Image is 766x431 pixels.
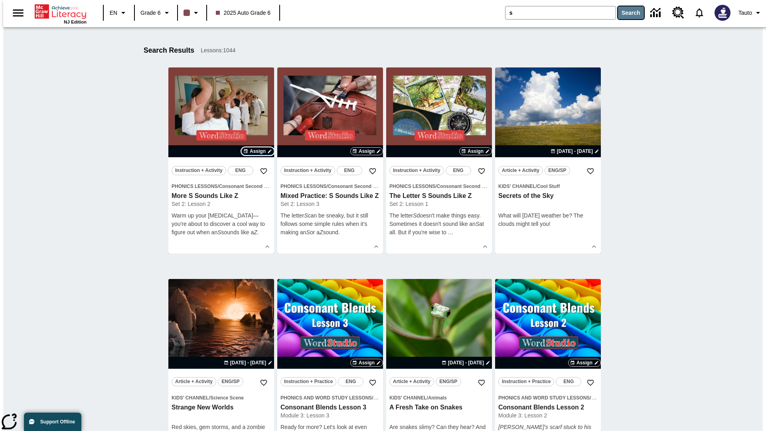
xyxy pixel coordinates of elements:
[646,2,667,24] a: Data Center
[172,377,216,386] button: Article + Activity
[24,413,81,431] button: Support Offline
[393,166,440,175] span: Instruction + Activity
[448,229,454,235] span: …
[235,166,246,175] span: ENG
[576,359,592,366] span: Assign
[389,182,489,190] span: Topic: Phonics Lessons/Consonant Second Sounds
[6,1,30,25] button: Open side menu
[389,377,434,386] button: Article + Activity
[172,212,271,237] p: Warm up your [MEDICAL_DATA]—you're about to discover a cool way to figure out when an sounds like...
[40,419,75,425] span: Support Offline
[536,184,537,189] span: /
[413,212,417,219] em: S
[280,182,380,190] span: Topic: Phonics Lessons/Consonant Second Sounds
[328,184,391,189] span: Consonant Second Sounds
[435,184,436,189] span: /
[140,9,161,17] span: Grade 6
[172,182,271,190] span: Topic: Phonics Lessons/Consonant Second Sounds
[280,393,380,402] span: Topic: Phonics and Word Study Lessons/Consonant Blends
[350,147,383,155] button: Assign Choose Dates
[228,166,253,175] button: ENG
[498,192,598,200] h3: Secrets of the Sky
[241,147,274,155] button: Assign Choose Dates
[35,3,87,24] div: Home
[389,403,489,412] h3: A Fresh Take on Snakes
[280,192,380,200] h3: Mixed Practice: S Sounds Like Z
[389,393,489,402] span: Topic: Kids' Channel/Animals
[219,184,282,189] span: Consonant Second Sounds
[440,359,492,366] button: Jul 22 - Jul 22 Choose Dates
[474,376,489,390] button: Add to Favorites
[372,394,379,401] span: /
[64,20,87,24] span: NJ Edition
[537,184,560,189] span: Cool Stuff
[210,395,244,401] span: Science Scene
[284,378,333,386] span: Instruction + Practice
[591,395,634,401] span: Consonant Blends
[557,148,593,155] span: [DATE] - [DATE]
[453,166,464,175] span: ENG
[337,166,362,175] button: ENG
[175,166,223,175] span: Instruction + Activity
[257,164,271,178] button: Add to Favorites
[498,403,598,412] h3: Consonant Blends Lesson 2
[588,241,600,253] button: Show Details
[280,184,326,189] span: Phonics Lessons
[618,6,644,19] button: Search
[217,184,219,189] span: /
[280,377,336,386] button: Instruction + Practice
[284,166,332,175] span: Instruction + Activity
[556,377,581,386] button: ENG
[209,395,210,401] span: /
[201,46,235,55] span: Lessons : 1044
[389,395,427,401] span: Kids' Channel
[502,166,539,175] span: Article + Activity
[370,241,382,253] button: Show Details
[393,378,430,386] span: Article + Activity
[667,2,689,24] a: Resource Center, Will open in new tab
[436,377,461,386] button: ENG/SP
[735,6,766,20] button: Profile/Settings
[498,377,554,386] button: Instruction + Practice
[172,403,271,412] h3: Strange New Worlds
[498,166,543,175] button: Article + Activity
[689,2,710,23] a: Notifications
[257,376,271,390] button: Add to Favorites
[386,67,492,253] div: lesson details
[498,393,598,402] span: Topic: Phonics and Word Study Lessons/Consonant Blends
[250,148,266,155] span: Assign
[216,9,271,17] span: 2025 Auto Grade 6
[222,359,274,366] button: Jul 22 - Jul 22 Choose Dates
[389,166,444,175] button: Instruction + Activity
[137,6,175,20] button: Grade: Grade 6, Select a grade
[306,229,310,235] em: S
[280,166,335,175] button: Instruction + Activity
[344,166,355,175] span: ENG
[427,395,428,401] span: /
[495,67,601,253] div: lesson details
[502,378,551,386] span: Instruction + Practice
[479,241,491,253] button: Show Details
[459,147,492,155] button: Assign Choose Dates
[468,148,484,155] span: Assign
[106,6,132,20] button: Language: EN, Select a language
[172,192,271,200] h3: More S Sounds Like Z
[549,148,601,155] button: Jul 24 - Jul 31 Choose Dates
[172,184,217,189] span: Phonics Lessons
[448,359,484,366] span: [DATE] - [DATE]
[710,2,735,23] button: Select a new avatar
[172,393,271,402] span: Topic: Kids' Channel/Science Scene
[583,164,598,178] button: Add to Favorites
[373,395,416,401] span: Consonant Blends
[439,378,457,386] span: ENG/SP
[590,394,596,401] span: /
[715,5,730,21] img: Avatar
[498,212,598,228] p: What will [DATE] weather be? The clouds might tell you!
[280,403,380,412] h3: Consonant Blends Lesson 3
[144,46,194,55] h1: Search Results
[175,378,213,386] span: Article + Activity
[498,182,598,190] span: Topic: Kids' Channel/Cool Stuff
[217,229,221,235] em: S
[359,148,375,155] span: Assign
[476,221,479,227] em: S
